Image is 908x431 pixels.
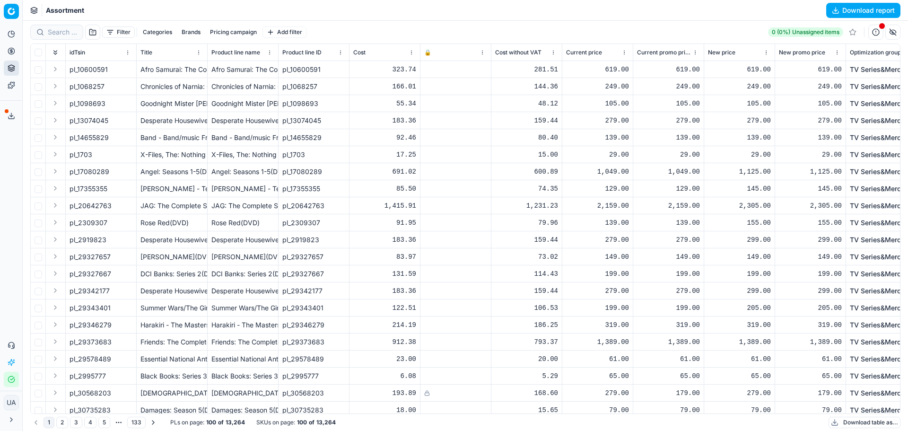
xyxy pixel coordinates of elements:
div: pl_30568203 [282,388,345,398]
strong: 13,264 [226,419,245,426]
div: 61.00 [566,354,629,364]
button: Download table as... [829,417,900,428]
div: 79.00 [708,405,771,415]
div: X-Files, The: Nothing Important Happened [DATE] - (DVD) [211,150,274,159]
button: Expand [50,336,61,347]
div: 279.00 [566,116,629,125]
a: TV Series&Merch [850,388,905,398]
div: pl_17355355 [282,184,345,194]
div: 55.34 [353,99,416,108]
div: 105.00 [566,99,629,108]
div: Damages: Season 5(DVD) [211,405,274,415]
a: TV Series&Merch [850,235,905,245]
span: Title [140,49,152,56]
span: pl_2309307 [70,218,107,228]
button: Expand [50,319,61,330]
span: New promo price [779,49,825,56]
div: 79.00 [637,405,700,415]
div: Summer Wars/The Girl Who Leapt Through Time(DVD) [140,303,203,313]
button: Expand [50,217,61,228]
span: pl_2995777 [70,371,106,381]
span: Cost without VAT [495,49,541,56]
a: TV Series&Merch [850,99,905,108]
a: TV Series&Merch [850,405,905,415]
button: 5 [98,417,110,428]
div: 139.00 [708,133,771,142]
button: Expand [50,251,61,262]
div: Desperate Housewives: The Complete First Series(DVD) [211,235,274,245]
div: 619.00 [566,65,629,74]
div: 281.51 [495,65,558,74]
div: 105.00 [779,99,842,108]
div: 139.00 [779,133,842,142]
div: 299.00 [708,235,771,245]
button: Add filter [262,26,306,38]
span: pl_29327667 [70,269,111,279]
span: pl_20642763 [70,201,112,211]
div: Essential National Anthems - Various Artists (CD) [211,354,274,364]
div: X-Files, The: Nothing Important Happened [DATE] - (DVD) [140,150,203,159]
div: 29.00 [708,150,771,159]
div: 139.00 [566,133,629,142]
span: 🔒 [424,49,431,56]
div: [PERSON_NAME](DVD) [140,252,203,262]
button: 133 [127,417,146,428]
div: 279.00 [637,116,700,125]
div: 15.65 [495,405,558,415]
div: 183.36 [353,286,416,296]
div: Chronicles of Narnia: Collection(DVD) [211,82,274,91]
button: Filter [102,26,135,38]
span: pl_29343401 [70,303,111,313]
nav: breadcrumb [46,6,84,15]
div: Essential National Anthems - Various Artists (CD) [140,354,203,364]
div: pl_20642763 [282,201,345,211]
div: Damages: Season 5(DVD) [140,405,203,415]
div: 249.00 [637,82,700,91]
div: 166.01 [353,82,416,91]
div: [DEMOGRAPHIC_DATA]: Series 1-3(DVD) [140,388,203,398]
div: 199.00 [566,269,629,279]
div: 279.00 [708,388,771,398]
div: pl_2309307 [282,218,345,228]
span: SKUs on page : [256,419,295,426]
div: Black Books: Series 3(DVD) [140,371,203,381]
div: 183.36 [353,235,416,245]
div: 29.00 [637,150,700,159]
div: 29.00 [566,150,629,159]
a: 0 (0%)Unassigned items [768,27,843,37]
div: 199.00 [637,269,700,279]
div: Harakiri - The Masters of Cinema Series(Blu-ray) [140,320,203,330]
div: 1,125.00 [779,167,842,176]
span: Current price [566,49,602,56]
button: Expand [50,404,61,415]
button: Expand [50,80,61,92]
div: 61.00 [708,354,771,364]
div: 1,049.00 [637,167,700,176]
div: 279.00 [708,116,771,125]
button: Download report [826,3,900,18]
div: 600.89 [495,167,558,176]
div: 691.02 [353,167,416,176]
div: 91.95 [353,218,416,228]
div: 199.00 [566,303,629,313]
button: Expand [50,353,61,364]
div: pl_10600591 [282,65,345,74]
div: Band - Band/music From Big Pink (CD) [140,133,203,142]
div: 65.00 [779,371,842,381]
div: 912.38 [353,337,416,347]
div: 1,389.00 [566,337,629,347]
a: TV Series&Merch [850,201,905,211]
button: Expand [50,268,61,279]
div: 17.25 [353,150,416,159]
span: pl_29342177 [70,286,110,296]
div: 65.00 [637,371,700,381]
div: 2,305.00 [779,201,842,211]
div: 139.00 [637,133,700,142]
div: 129.00 [566,184,629,194]
div: 299.00 [779,235,842,245]
div: 5.29 [495,371,558,381]
button: Go to previous page [30,417,42,428]
div: 2,305.00 [708,201,771,211]
div: pl_29342177 [282,286,345,296]
div: DCI Banks: Series 2(DVD) [140,269,203,279]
